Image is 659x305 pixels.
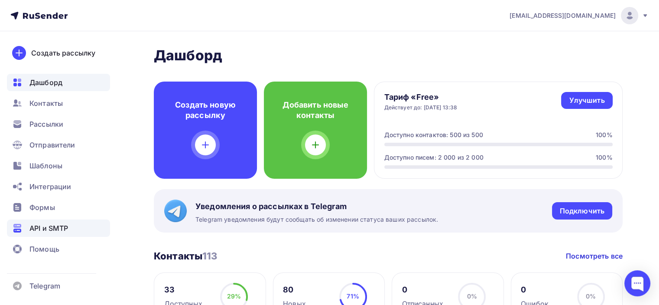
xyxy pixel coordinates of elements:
div: 80 [283,285,306,295]
a: Шаблоны [7,157,110,174]
span: Отправители [29,140,75,150]
div: Создать рассылку [31,48,95,58]
div: 0 [521,285,549,295]
span: Уведомления о рассылках в Telegram [195,201,438,212]
span: [EMAIL_ADDRESS][DOMAIN_NAME] [510,11,616,20]
span: API и SMTP [29,223,68,233]
span: Контакты [29,98,63,108]
h4: Создать новую рассылку [168,100,243,121]
span: Дашборд [29,77,62,88]
a: Контакты [7,95,110,112]
a: Посмотреть все [566,251,623,261]
span: Формы [29,202,55,213]
h3: Контакты [154,250,218,262]
div: Действует до: [DATE] 13:38 [384,104,458,111]
div: 100% [596,153,613,162]
div: Улучшить [569,95,604,105]
div: Доступно контактов: 500 из 500 [384,131,483,139]
a: Рассылки [7,115,110,133]
span: 113 [202,250,217,262]
div: Подключить [560,206,604,216]
h2: Дашборд [154,47,623,64]
span: 0% [467,292,477,300]
div: 0 [402,285,443,295]
span: Помощь [29,244,59,254]
div: 33 [164,285,202,295]
span: Шаблоны [29,161,62,171]
a: Отправители [7,136,110,154]
div: 100% [596,131,613,139]
h4: Добавить новые контакты [278,100,353,121]
a: Дашборд [7,74,110,91]
span: Рассылки [29,119,63,129]
span: 71% [347,292,359,300]
div: Доступно писем: 2 000 из 2 000 [384,153,484,162]
a: Формы [7,199,110,216]
h4: Тариф «Free» [384,92,458,102]
span: Telegram уведомления будут сообщать об изменении статуса ваших рассылок. [195,215,438,224]
span: Telegram [29,281,60,291]
span: 29% [227,292,241,300]
span: Интеграции [29,181,71,192]
a: [EMAIL_ADDRESS][DOMAIN_NAME] [510,7,649,24]
span: 0% [586,292,596,300]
